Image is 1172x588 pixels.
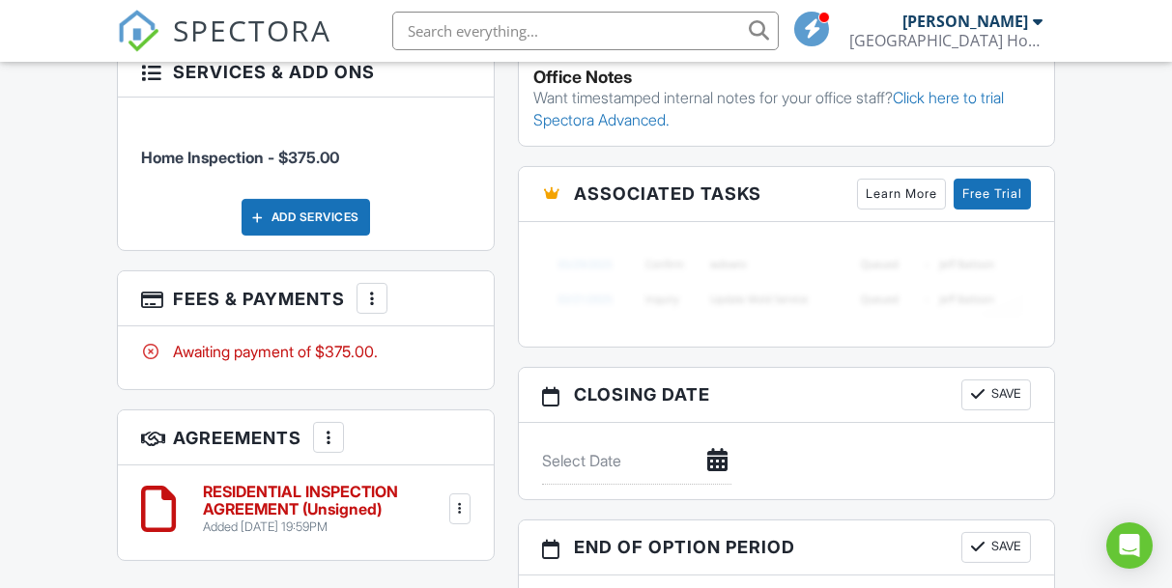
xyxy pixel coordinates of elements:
[533,68,1040,87] div: Office Notes
[857,179,946,210] a: Learn More
[961,532,1031,563] button: Save
[118,271,493,326] h3: Fees & Payments
[849,31,1043,50] div: South Central PA Home Inspection Co. Inc.
[533,87,1040,130] p: Want timestamped internal notes for your office staff?
[392,12,779,50] input: Search everything...
[961,379,1031,410] button: Save
[954,179,1031,210] a: Free Trial
[242,199,370,236] div: Add Services
[203,484,445,518] h6: RESIDENTIAL INSPECTION AGREEMENT (Unsigned)
[141,112,470,183] li: Service: Home Inspection
[141,148,339,167] span: Home Inspection - $375.00
[117,26,331,67] a: SPECTORA
[118,47,493,98] h3: Services & Add ons
[542,437,732,485] input: Select Date
[1106,522,1153,569] div: Open Intercom Messenger
[117,10,159,52] img: The Best Home Inspection Software - Spectora
[542,237,1031,326] img: blurred-tasks-251b60f19c3f713f9215ee2a18cbf2105fc2d72fcd585247cf5e9ec0c957c1dd.png
[141,341,470,362] div: Awaiting payment of $375.00.
[118,410,493,465] h3: Agreements
[173,10,331,50] span: SPECTORA
[902,12,1028,31] div: [PERSON_NAME]
[574,381,710,407] span: Closing date
[574,181,761,207] span: Associated Tasks
[203,484,445,535] a: RESIDENTIAL INSPECTION AGREEMENT (Unsigned) Added [DATE] 19:59PM
[203,519,445,535] div: Added [DATE] 19:59PM
[533,88,1004,128] a: Click here to trial Spectora Advanced.
[574,534,795,560] span: End of Option Period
